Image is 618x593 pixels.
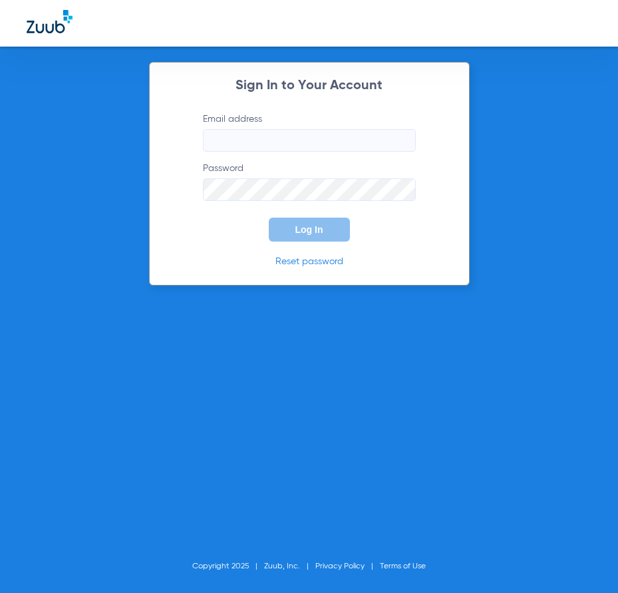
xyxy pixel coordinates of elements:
li: Zuub, Inc. [264,560,315,573]
a: Terms of Use [380,562,426,570]
a: Privacy Policy [315,562,365,570]
label: Password [203,162,416,201]
a: Reset password [275,257,343,266]
button: Log In [269,218,350,242]
input: Email address [203,129,416,152]
h2: Sign In to Your Account [183,79,436,93]
img: Zuub Logo [27,10,73,33]
span: Log In [295,224,323,235]
input: Password [203,178,416,201]
label: Email address [203,112,416,152]
li: Copyright 2025 [192,560,264,573]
